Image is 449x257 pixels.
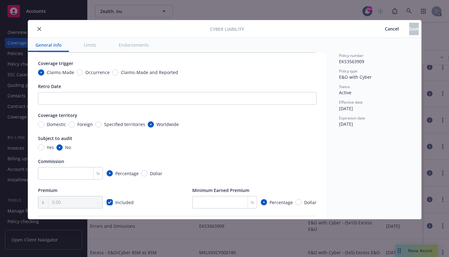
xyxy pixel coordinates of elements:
[95,121,102,128] input: Specified territories
[156,121,179,128] span: Worldwide
[295,199,302,205] input: Dollar
[141,170,147,176] input: Dollar
[38,144,44,151] input: Yes
[339,115,365,121] span: Expiration date
[38,135,72,141] span: Subject to audit
[210,26,244,32] span: Cyber Liability
[69,121,75,128] input: Foreign
[38,187,57,193] span: Premium
[339,121,353,127] span: [DATE]
[47,144,54,151] span: Yes
[38,112,77,118] span: Coverage territory
[112,69,118,76] input: Claims-Made and Reported
[339,58,364,64] span: EKS3563909
[28,38,69,52] button: General info
[339,84,350,89] span: Status
[150,170,162,177] span: Dollar
[85,69,110,76] span: Occurrence
[38,69,44,76] input: Claims-Made
[38,60,73,66] span: Coverage trigger
[96,170,100,177] span: %
[111,38,156,52] button: Endorsements
[76,38,104,52] button: Limits
[77,69,83,76] input: Occurrence
[375,23,409,35] button: Cancel
[148,121,154,128] input: Worldwide
[56,144,63,151] input: No
[261,199,267,205] input: Percentage
[251,199,254,206] span: %
[77,121,93,128] span: Foreign
[409,23,419,35] button: Save
[270,199,293,206] span: Percentage
[38,121,44,128] input: Domestic
[47,121,66,128] span: Domestic
[48,196,102,208] input: 0.00
[38,83,61,89] span: Retro Date
[107,170,113,176] input: Percentage
[192,187,249,193] span: Minimum Earned Premium
[38,158,64,164] span: Commission
[385,26,399,32] span: Cancel
[47,69,74,76] span: Claims-Made
[121,69,178,76] span: Claims-Made and Reported
[339,68,357,74] span: Policy type
[339,100,363,105] span: Effective date
[104,121,145,128] span: Specified territories
[115,170,139,177] span: Percentage
[339,90,351,96] span: Active
[409,26,419,32] span: Save
[304,199,317,206] span: Dollar
[115,199,134,205] span: Included
[65,144,71,151] span: No
[339,53,364,58] span: Policy number
[339,105,353,111] span: [DATE]
[36,25,43,33] button: close
[339,74,372,80] span: E&O with Cyber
